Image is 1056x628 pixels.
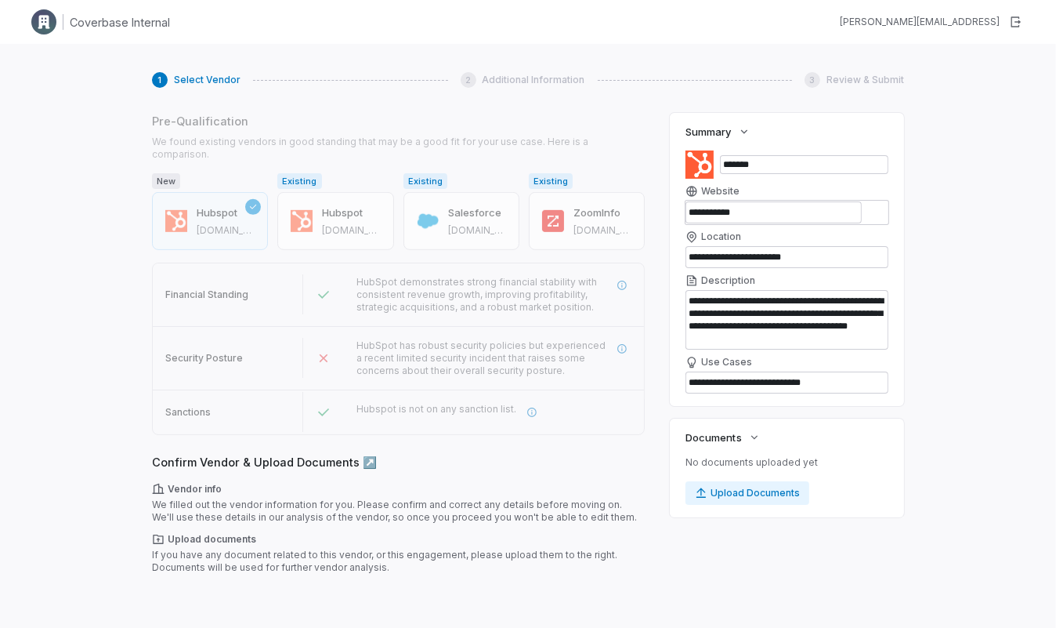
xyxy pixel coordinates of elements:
[518,398,546,427] button: More information
[197,205,255,221] h3: Hubspot
[685,430,741,445] span: Documents
[70,14,170,31] h1: Coverbase Internal
[573,224,631,237] span: zoominfo.com
[152,113,645,129] span: Pre-Qualification
[608,335,636,363] button: More information
[165,352,243,364] span: Security Posture
[826,74,904,86] span: Review & Submit
[608,271,636,299] button: More information
[681,118,754,146] button: Summary
[152,192,268,250] button: Hubspot[DOMAIN_NAME]
[840,16,1000,28] div: [PERSON_NAME][EMAIL_ADDRESS]
[701,274,755,287] span: Description
[316,287,331,303] svg: Passed
[685,481,809,505] button: Upload Documents
[701,231,741,243] span: Location
[685,246,888,268] input: Location
[529,173,573,189] span: Existing
[316,350,331,366] svg: Failed
[322,205,380,221] h3: Hubspot
[174,74,240,86] span: Select Vendor
[617,343,627,354] svg: More information
[403,192,519,250] button: Salesforce[DOMAIN_NAME]
[681,423,765,452] button: Documents
[322,224,380,237] span: hubspot.com
[685,125,731,139] span: Summary
[701,356,752,368] span: Use Cases
[197,224,255,237] span: hubspot.com
[277,192,393,250] button: Hubspot[DOMAIN_NAME]
[152,483,645,496] span: Vendor info
[461,72,476,88] div: 2
[529,192,645,250] button: ZoomInfo[DOMAIN_NAME]
[356,339,606,376] span: HubSpot has robust security policies but experienced a recent limited security incident that rais...
[573,205,631,221] h3: ZoomInfo
[277,173,321,189] span: Existing
[403,173,447,189] span: Existing
[152,72,168,88] div: 1
[685,372,888,394] textarea: Use Cases
[448,224,506,237] span: salesforce.com
[685,290,888,350] textarea: Description
[31,9,56,34] img: Clerk Logo
[617,280,627,291] svg: More information
[152,173,180,189] span: New
[165,289,248,300] span: Financial Standing
[152,454,645,470] span: Confirm Vendor & Upload Documents ↗️
[152,533,645,546] span: Upload documents
[152,533,645,574] div: If you have any document related to this vendor, or this engagement, please upload them to the ri...
[356,403,516,415] span: Hubspot is not on any sanction list.
[152,483,645,524] div: We filled out the vendor information for you. Please confirm and correct any details before movin...
[448,205,506,221] h3: Salesforce
[685,456,888,469] p: No documents uploaded yet
[316,405,331,420] svg: Passed
[805,72,820,88] div: 3
[165,406,211,418] span: Sanctions
[526,407,537,418] svg: More information
[483,74,585,86] span: Additional Information
[701,185,740,198] span: Website
[356,276,597,313] span: HubSpot demonstrates strong financial stability with consistent revenue growth, improving profita...
[685,201,862,223] input: Website
[152,136,645,161] span: We found existing vendors in good standing that may be a good fit for your use case. Here is a co...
